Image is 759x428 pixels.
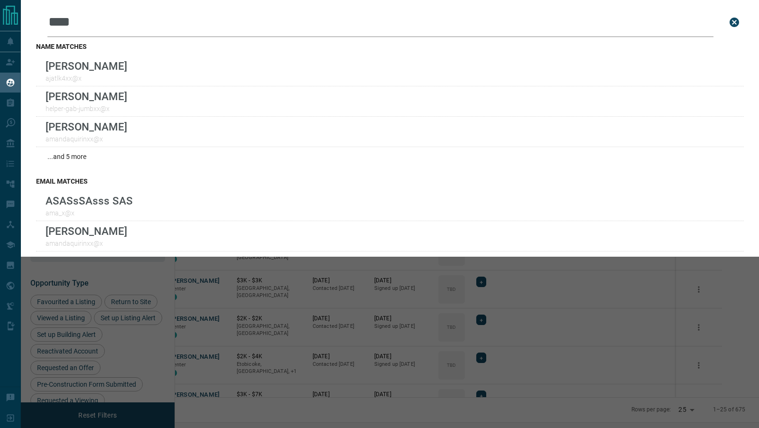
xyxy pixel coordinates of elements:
[46,60,127,72] p: [PERSON_NAME]
[46,225,127,237] p: [PERSON_NAME]
[46,209,133,217] p: ama_x@x
[46,195,133,207] p: ASASsSAsss SAS
[46,90,127,102] p: [PERSON_NAME]
[46,135,127,143] p: amandaquirinxx@x
[46,74,127,82] p: ajatlk4xx@x
[46,105,127,112] p: helper-gab-jumbxx@x
[46,121,127,133] p: [PERSON_NAME]
[36,43,744,50] h3: name matches
[46,240,127,247] p: amandaquirinxx@x
[36,147,744,166] div: ...and 5 more
[725,13,744,32] button: close search bar
[36,177,744,185] h3: email matches
[46,255,127,268] p: [PERSON_NAME]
